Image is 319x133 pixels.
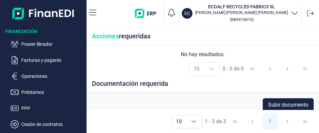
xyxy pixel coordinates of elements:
[11,72,84,80] button: Operaciones
[21,72,84,80] p: Operaciones
[21,120,84,128] p: Cesión de contratos
[268,101,308,109] span: Subir documento
[135,9,161,18] img: erp
[205,119,226,124] span: 1 - 3 de 3
[203,62,219,75] div: Choose
[262,61,278,77] button: Previous Page
[230,17,254,22] small: Copiar cif
[11,88,84,96] button: Préstamos
[11,120,84,128] button: Cesión de contratos
[244,114,260,130] button: Previous Page
[297,61,313,77] button: Last Page
[87,80,319,93] div: Documentación requerida
[297,114,313,130] button: Last Page
[21,56,84,64] p: Facturas y pagarés
[21,104,84,112] p: PPP
[92,32,119,40] span: Acciones
[87,27,319,45] div: requeridas
[12,5,75,21] img: Logo de aplicación
[182,3,299,23] button: ECECOALF RECYCLED FABRICS SL[PERSON_NAME] [PERSON_NAME] [PERSON_NAME](B85910610)
[186,115,202,128] div: Choose
[222,66,244,72] span: 0 - 0 de 0
[11,56,84,64] button: Facturas y pagarés
[279,61,295,77] button: Next Page
[11,40,84,48] button: Poseer librador
[279,114,295,130] button: Next Page
[262,114,278,130] button: Page 1
[172,115,186,128] span: 10
[195,10,288,15] p: [PERSON_NAME] [PERSON_NAME] [PERSON_NAME]
[195,3,288,10] h3: ECOALF RECYCLED FABRICS SL
[21,88,84,96] p: Préstamos
[227,114,243,130] button: First Page
[92,50,314,58] div: No hay resultados.
[184,10,190,17] p: EC
[11,104,84,112] button: PPP
[244,61,260,77] button: First Page
[263,98,314,112] button: Subir documento
[21,40,84,48] p: Poseer librador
